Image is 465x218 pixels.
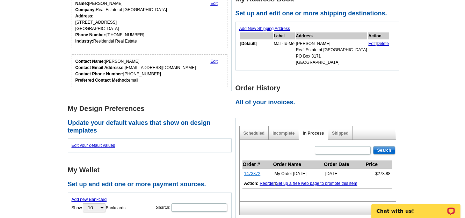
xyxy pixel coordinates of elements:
b: Action: [244,181,259,186]
th: Price [365,160,392,169]
label: Show Bankcards [72,203,126,213]
h2: Set up and edit one or more payment sources. [68,181,235,188]
a: Add new Bankcard [72,197,107,202]
div: [PERSON_NAME] [EMAIL_ADDRESS][DOMAIN_NAME] [PHONE_NUMBER] email [75,58,196,83]
td: Mail-To-Me [274,40,295,66]
a: Shipped [332,131,348,136]
a: In Process [303,131,324,136]
strong: Name: [75,1,88,6]
td: [DATE] [324,169,365,179]
strong: Preferred Contact Method: [75,78,128,83]
strong: Company: [75,7,96,12]
a: Edit your default values [72,143,115,148]
h1: My Wallet [68,166,235,174]
b: Default [241,41,256,46]
a: 1473372 [244,171,261,176]
th: Order Date [324,160,365,169]
a: Reorder [260,181,275,186]
a: Add New Shipping Address [239,26,290,31]
a: Edit [210,59,218,64]
td: | [368,40,389,66]
h1: My Design Preferences [68,105,235,112]
td: My Order [DATE] [273,169,324,179]
div: [PERSON_NAME] Real Estate of [GEOGRAPHIC_DATA] [STREET_ADDRESS] [GEOGRAPHIC_DATA] [PHONE_NUMBER] ... [75,0,167,44]
th: Label [274,32,295,39]
a: Delete [377,41,389,46]
label: Search: [156,203,227,212]
input: Search: [171,203,227,212]
strong: Address: [75,14,94,18]
strong: Industry: [75,39,93,44]
a: Scheduled [244,131,265,136]
a: Edit [368,41,376,46]
h2: Update your default values that show on design templates [68,119,235,134]
div: Who should we contact regarding order issues? [72,54,228,87]
select: ShowBankcards [83,203,105,212]
strong: Contact Email Addresss: [75,65,125,70]
a: Incomplete [273,131,295,136]
th: Action [368,32,389,39]
h1: Order History [235,84,403,92]
a: Edit [210,1,218,6]
strong: Phone Number: [75,32,107,37]
a: Set up a free web page to promote this item [276,181,357,186]
input: Search [373,146,395,155]
strong: Contact Name: [75,59,105,64]
iframe: LiveChat chat widget [367,196,465,218]
td: [ ] [240,40,273,66]
h2: Set up and edit one or more shipping destinations. [235,10,403,17]
h2: All of your invoices. [235,99,403,106]
td: | [242,179,392,189]
td: $273.88 [365,169,392,179]
th: Order Name [273,160,324,169]
td: [PERSON_NAME] Real Estate of [GEOGRAPHIC_DATA] PO Box 3171 [GEOGRAPHIC_DATA] [296,40,368,66]
th: Address [296,32,368,39]
th: Order # [242,160,273,169]
strong: Contact Phone Number: [75,72,123,76]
